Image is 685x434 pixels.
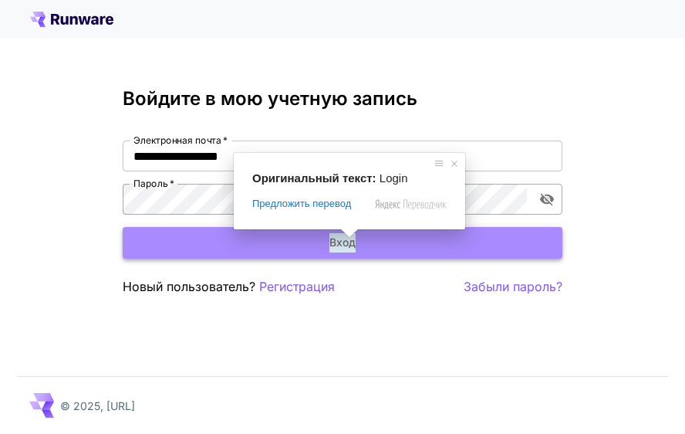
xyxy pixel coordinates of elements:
[380,171,408,185] span: Login
[259,277,335,297] button: Регистрация
[123,87,417,110] ya-tr-span: Войдите в мою учетную запись
[123,227,562,259] button: Вход
[464,279,562,294] ya-tr-span: Забыли пароль?
[252,197,351,211] span: Предложить перевод
[329,233,356,253] ya-tr-span: Вход
[133,134,221,146] ya-tr-span: Электронная почта
[464,277,562,297] button: Забыли пароль?
[60,399,135,412] ya-tr-span: © 2025, [URL]
[133,178,167,189] ya-tr-span: Пароль
[123,279,255,294] ya-tr-span: Новый пользователь?
[533,185,561,213] button: переключить видимость пароля
[259,279,335,294] ya-tr-span: Регистрация
[252,171,376,185] span: Оригинальный текст:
